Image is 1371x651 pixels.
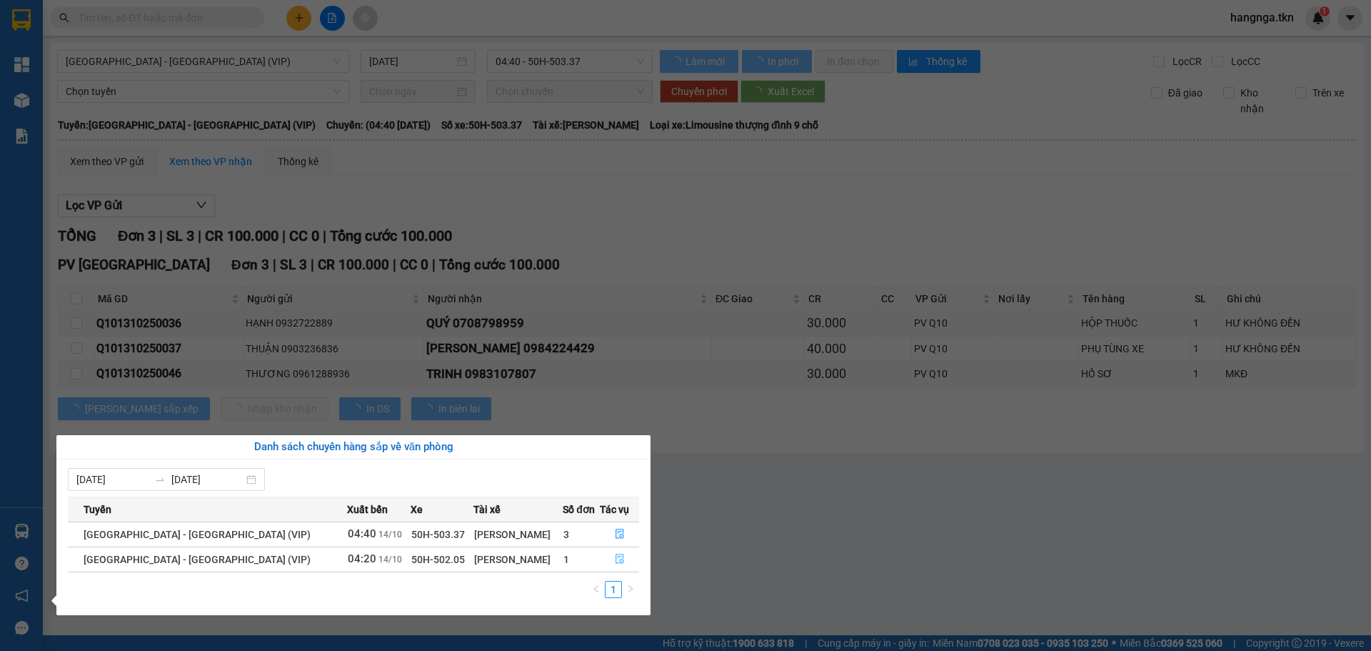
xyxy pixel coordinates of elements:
[378,530,402,540] span: 14/10
[411,529,465,540] span: 50H-503.37
[474,552,562,567] div: [PERSON_NAME]
[411,502,423,517] span: Xe
[378,555,402,565] span: 14/10
[134,35,597,53] li: [STREET_ADDRESS][PERSON_NAME]. [GEOGRAPHIC_DATA], Tỉnh [GEOGRAPHIC_DATA]
[563,554,569,565] span: 1
[18,104,213,151] b: GỬI : PV [GEOGRAPHIC_DATA]
[68,439,639,456] div: Danh sách chuyến hàng sắp về văn phòng
[154,474,166,485] span: to
[18,18,89,89] img: logo.jpg
[348,552,376,565] span: 04:20
[171,472,243,487] input: Đến ngày
[474,527,562,542] div: [PERSON_NAME]
[84,554,311,565] span: [GEOGRAPHIC_DATA] - [GEOGRAPHIC_DATA] (VIP)
[605,581,622,598] li: 1
[154,474,166,485] span: swap-right
[348,527,376,540] span: 04:40
[76,472,149,487] input: Từ ngày
[601,523,638,546] button: file-done
[622,581,639,598] li: Next Page
[563,502,595,517] span: Số đơn
[600,502,629,517] span: Tác vụ
[563,529,569,540] span: 3
[606,582,621,597] a: 1
[622,581,639,598] button: right
[601,548,638,571] button: file-done
[588,581,605,598] li: Previous Page
[84,529,311,540] span: [GEOGRAPHIC_DATA] - [GEOGRAPHIC_DATA] (VIP)
[592,585,601,593] span: left
[84,502,111,517] span: Tuyến
[626,585,635,593] span: right
[473,502,501,517] span: Tài xế
[134,53,597,71] li: Hotline: 1900 8153
[615,554,625,565] span: file-done
[615,529,625,540] span: file-done
[411,554,465,565] span: 50H-502.05
[347,502,388,517] span: Xuất bến
[588,581,605,598] button: left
